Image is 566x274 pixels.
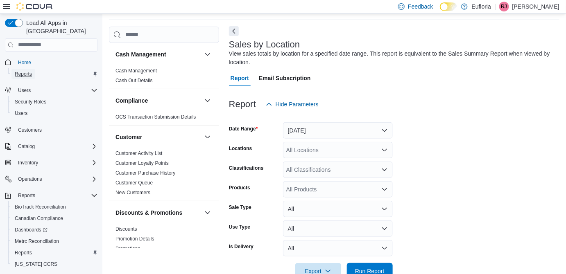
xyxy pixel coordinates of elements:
span: Users [18,87,31,94]
label: Classifications [229,165,264,171]
button: Customer [115,133,201,141]
button: All [283,201,393,217]
button: Users [8,108,101,119]
a: OCS Transaction Submission Details [115,114,196,120]
button: Compliance [203,96,213,106]
span: Customers [15,125,97,135]
span: Report [231,70,249,86]
a: Security Roles [11,97,50,107]
span: Reports [11,248,97,258]
span: Home [15,57,97,67]
span: Email Subscription [259,70,311,86]
label: Date Range [229,126,258,132]
button: [DATE] [283,122,393,139]
button: Catalog [2,141,101,152]
button: Reports [15,191,38,200]
span: Operations [15,174,97,184]
a: Customer Queue [115,180,153,186]
span: Reports [15,71,32,77]
span: [US_STATE] CCRS [15,261,57,267]
span: Users [15,110,27,117]
h3: Discounts & Promotions [115,209,182,217]
a: BioTrack Reconciliation [11,202,69,212]
a: Customer Loyalty Points [115,160,169,166]
span: Dashboards [11,225,97,235]
span: Promotion Details [115,236,154,242]
span: Security Roles [15,99,46,105]
button: Canadian Compliance [8,213,101,224]
button: Reports [8,68,101,80]
span: Load All Apps in [GEOGRAPHIC_DATA] [23,19,97,35]
a: Cash Management [115,68,157,74]
img: Cova [16,2,53,11]
a: Customers [15,125,45,135]
span: Cash Out Details [115,77,153,84]
a: New Customers [115,190,150,195]
div: View sales totals by location for a specified date range. This report is equivalent to the Sales ... [229,49,555,67]
span: Metrc Reconciliation [15,238,59,245]
button: Discounts & Promotions [115,209,201,217]
label: Products [229,184,250,191]
button: BioTrack Reconciliation [8,201,101,213]
a: Home [15,58,34,67]
span: Hide Parameters [276,100,319,108]
button: Operations [15,174,45,184]
button: Users [15,85,34,95]
div: Customer [109,148,219,201]
span: Home [18,59,31,66]
button: Inventory [2,157,101,168]
span: Metrc Reconciliation [11,236,97,246]
div: Cash Management [109,66,219,89]
button: Metrc Reconciliation [8,236,101,247]
button: Discounts & Promotions [203,208,213,218]
div: Regan Jensen [499,2,509,11]
button: Cash Management [203,49,213,59]
button: Customer [203,132,213,142]
span: Catalog [15,141,97,151]
span: Reports [18,192,35,199]
a: Reports [11,69,35,79]
button: Cash Management [115,50,201,58]
p: | [494,2,496,11]
a: Promotions [115,246,140,252]
button: Operations [2,173,101,185]
button: Compliance [115,97,201,105]
button: Catalog [15,141,38,151]
span: Inventory [18,159,38,166]
label: Is Delivery [229,243,254,250]
span: Catalog [18,143,35,150]
span: Dashboards [15,227,48,233]
a: Metrc Reconciliation [11,236,62,246]
a: Customer Activity List [115,150,163,156]
button: Security Roles [8,96,101,108]
a: Dashboards [8,224,101,236]
button: Open list of options [381,186,388,193]
h3: Compliance [115,97,148,105]
span: Users [11,108,97,118]
a: Promotion Details [115,236,154,242]
label: Use Type [229,224,250,230]
p: Eufloria [472,2,491,11]
span: Reports [15,249,32,256]
p: [PERSON_NAME] [512,2,559,11]
label: Sale Type [229,204,251,211]
h3: Cash Management [115,50,166,58]
a: Canadian Compliance [11,213,66,223]
span: Reports [15,191,97,200]
button: Open list of options [381,166,388,173]
button: [US_STATE] CCRS [8,258,101,270]
span: Feedback [408,2,433,11]
span: RJ [501,2,507,11]
a: Customer Purchase History [115,170,176,176]
h3: Sales by Location [229,40,300,49]
a: Dashboards [11,225,51,235]
a: Cash Out Details [115,78,153,83]
span: Customer Loyalty Points [115,160,169,166]
button: Users [2,85,101,96]
button: Home [2,56,101,68]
